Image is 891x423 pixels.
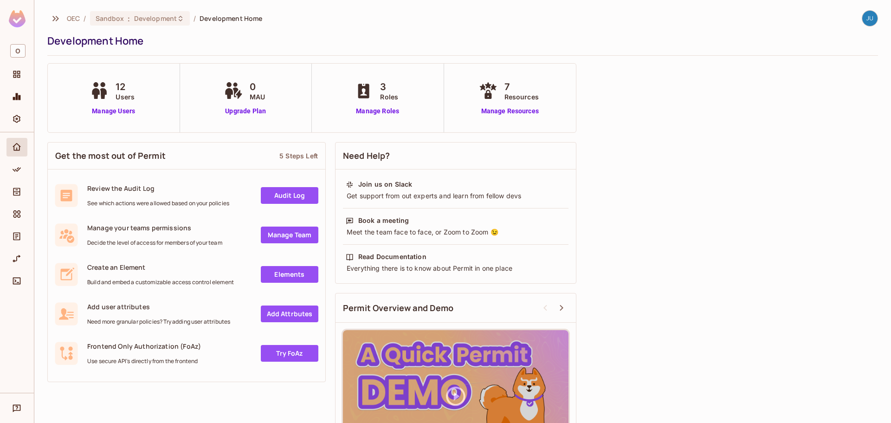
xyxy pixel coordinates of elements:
[87,263,234,272] span: Create an Element
[127,15,130,22] span: :
[6,160,27,179] div: Policy
[261,227,318,243] a: Manage Team
[358,216,409,225] div: Book a meeting
[6,182,27,201] div: Directory
[358,180,412,189] div: Join us on Slack
[87,184,229,193] span: Review the Audit Log
[87,342,201,351] span: Frontend Only Authorization (FoAz)
[343,302,454,314] span: Permit Overview and Demo
[504,92,539,102] span: Resources
[47,34,873,48] div: Development Home
[6,249,27,268] div: URL Mapping
[250,92,265,102] span: MAU
[358,252,426,261] div: Read Documentation
[6,87,27,106] div: Monitoring
[261,266,318,283] a: Elements
[87,200,229,207] span: See which actions were allowed based on your policies
[87,358,201,365] span: Use secure API's directly from the frontend
[6,227,27,246] div: Audit Log
[261,345,318,362] a: Try FoAz
[116,80,135,94] span: 12
[6,65,27,84] div: Projects
[352,106,403,116] a: Manage Roles
[6,205,27,223] div: Elements
[346,228,566,237] div: Meet the team face to face, or Zoom to Zoom 😉
[261,306,318,322] a: Add Attrbutes
[200,14,262,23] span: Development Home
[279,151,318,160] div: 5 Steps Left
[9,10,26,27] img: SReyMgAAAABJRU5ErkJggg==
[6,399,27,417] div: Help & Updates
[862,11,878,26] img: justin.king@oeconnection.com
[380,80,398,94] span: 3
[87,302,230,311] span: Add user attributes
[6,40,27,61] div: Workspace: OEC
[88,106,139,116] a: Manage Users
[6,110,27,128] div: Settings
[6,138,27,156] div: Home
[380,92,398,102] span: Roles
[6,272,27,290] div: Connect
[10,44,26,58] span: O
[87,318,230,325] span: Need more granular policies? Try adding user attributes
[87,279,234,286] span: Build and embed a customizable access control element
[261,187,318,204] a: Audit Log
[87,239,222,247] span: Decide the level of access for members of your team
[96,14,124,23] span: Sandbox
[134,14,177,23] span: Development
[116,92,135,102] span: Users
[55,150,166,162] span: Get the most out of Permit
[343,150,390,162] span: Need Help?
[250,80,265,94] span: 0
[194,14,196,23] li: /
[504,80,539,94] span: 7
[222,106,270,116] a: Upgrade Plan
[346,191,566,201] div: Get support from out experts and learn from fellow devs
[87,223,222,232] span: Manage your teams permissions
[477,106,543,116] a: Manage Resources
[346,264,566,273] div: Everything there is to know about Permit in one place
[67,14,80,23] span: the active workspace
[84,14,86,23] li: /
